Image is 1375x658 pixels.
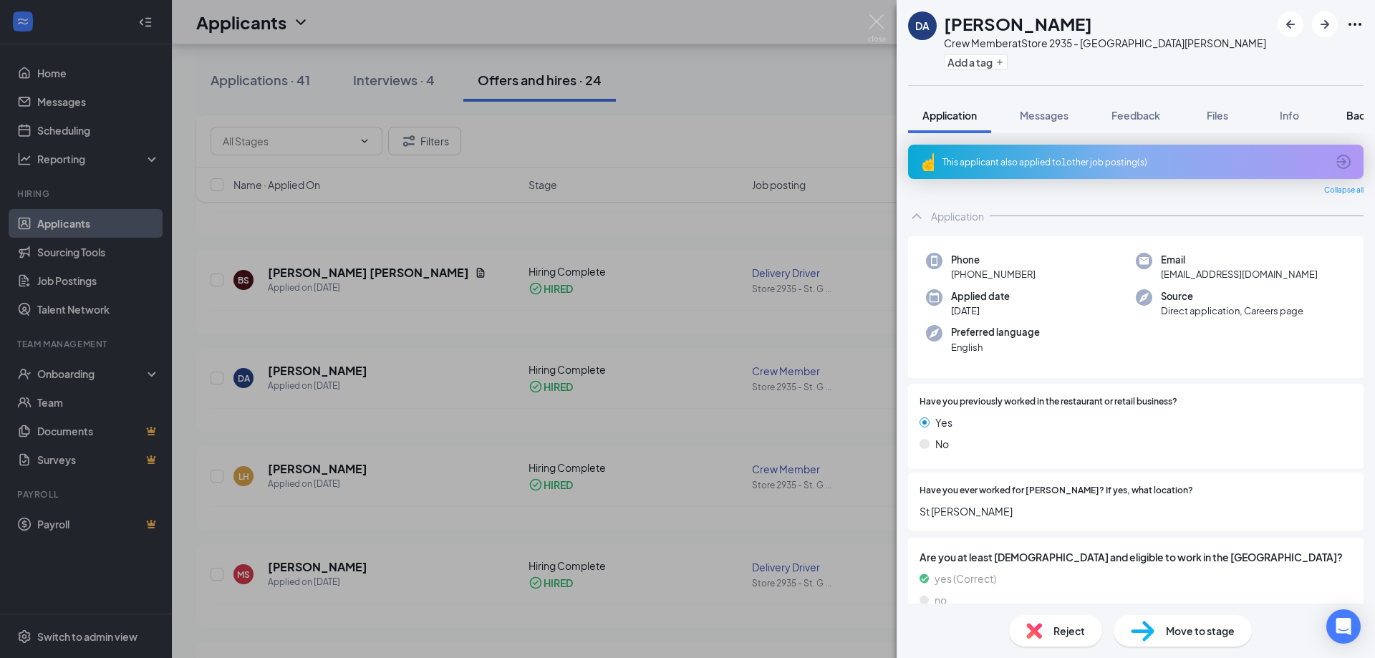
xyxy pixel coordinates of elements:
[908,208,925,225] svg: ChevronUp
[1278,11,1303,37] button: ArrowLeftNew
[951,289,1010,304] span: Applied date
[920,549,1352,565] span: Are you at least [DEMOGRAPHIC_DATA] and eligible to work in the [GEOGRAPHIC_DATA]?
[1282,16,1299,33] svg: ArrowLeftNew
[1161,289,1303,304] span: Source
[1316,16,1333,33] svg: ArrowRight
[922,109,977,122] span: Application
[1346,16,1364,33] svg: Ellipses
[1312,11,1338,37] button: ArrowRight
[951,304,1010,318] span: [DATE]
[951,267,1036,281] span: [PHONE_NUMBER]
[1335,153,1352,170] svg: ArrowCircle
[1207,109,1228,122] span: Files
[931,209,984,223] div: Application
[951,340,1040,354] span: English
[1326,609,1361,644] div: Open Intercom Messenger
[942,156,1326,168] div: This applicant also applied to 1 other job posting(s)
[1020,109,1068,122] span: Messages
[935,415,952,430] span: Yes
[915,19,930,33] div: DA
[944,36,1266,50] div: Crew Member at Store 2935 - [GEOGRAPHIC_DATA][PERSON_NAME]
[1161,267,1318,281] span: [EMAIL_ADDRESS][DOMAIN_NAME]
[951,253,1036,267] span: Phone
[935,571,996,586] span: yes (Correct)
[1161,253,1318,267] span: Email
[920,484,1193,498] span: Have you ever worked for [PERSON_NAME]? If yes, what location?
[944,11,1092,36] h1: [PERSON_NAME]
[935,592,947,608] span: no
[944,54,1008,69] button: PlusAdd a tag
[1053,623,1085,639] span: Reject
[1111,109,1160,122] span: Feedback
[920,395,1177,409] span: Have you previously worked in the restaurant or retail business?
[1161,304,1303,318] span: Direct application, Careers page
[995,58,1004,67] svg: Plus
[1324,185,1364,196] span: Collapse all
[1166,623,1235,639] span: Move to stage
[935,436,949,452] span: No
[951,325,1040,339] span: Preferred language
[1280,109,1299,122] span: Info
[920,503,1352,519] span: St [PERSON_NAME]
